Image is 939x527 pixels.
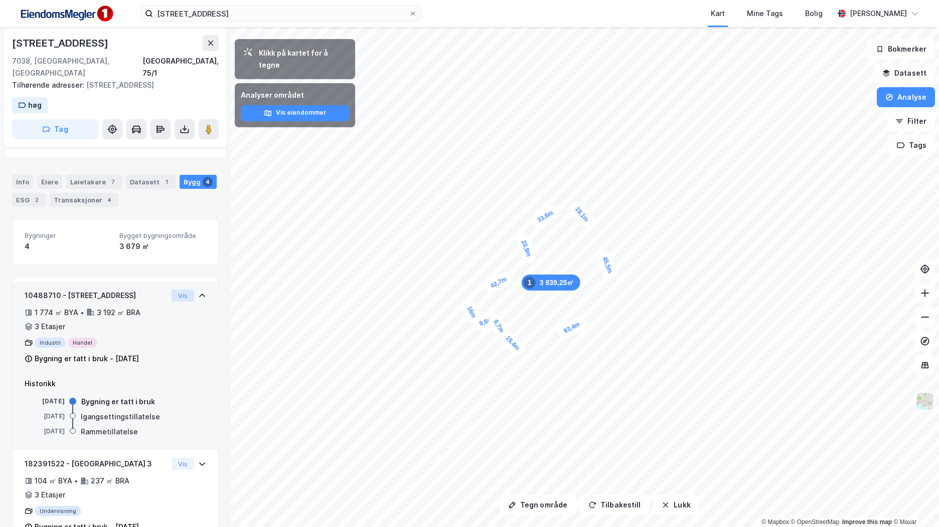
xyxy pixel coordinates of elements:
div: [DATE] [25,427,65,436]
span: Bygget bygningsområde [119,231,206,240]
div: Igangsettingstillatelse [81,411,160,423]
div: Analyser området [241,89,349,101]
a: Mapbox [761,518,789,525]
img: F4PB6Px+NJ5v8B7XTbfpPpyloAAAAASUVORK5CYII= [16,3,116,25]
div: Leietakere [66,175,122,189]
div: Map marker [486,312,512,341]
div: [PERSON_NAME] [850,8,907,20]
button: Tags [888,135,935,155]
div: Kart [711,8,725,20]
div: 104 ㎡ BYA [35,475,72,487]
div: 1 [524,277,536,289]
div: Kontrollprogram for chat [889,479,939,527]
div: ESG [12,193,46,207]
div: Klikk på kartet for å tegne [259,47,347,71]
div: 10488710 - [STREET_ADDRESS] [25,290,168,302]
div: Transaksjoner [50,193,118,207]
span: Tilhørende adresser: [12,81,86,89]
button: Tilbakestill [580,495,649,515]
div: Eiere [37,175,62,189]
div: [STREET_ADDRESS] [12,79,211,91]
div: [DATE] [25,412,65,421]
div: • [74,477,78,485]
a: OpenStreetMap [791,518,840,525]
div: Datasett [126,175,176,189]
div: 1 [162,177,172,187]
div: Map marker [498,328,528,358]
button: Vis [172,458,194,470]
div: [STREET_ADDRESS] [12,35,110,51]
button: Vis [172,290,194,302]
div: Map marker [567,199,597,230]
div: 4 [104,195,114,205]
div: [GEOGRAPHIC_DATA], 75/1 [142,55,219,79]
div: 2 [32,195,42,205]
div: Map marker [515,232,538,265]
div: Map marker [472,311,501,333]
input: Søk på adresse, matrikkel, gårdeiere, leietakere eller personer [153,6,409,21]
div: [DATE] [25,397,65,406]
div: Rammetillatelse [81,426,138,438]
div: Bolig [805,8,823,20]
button: Tegn område [500,495,576,515]
button: Bokmerker [867,39,935,59]
div: Historikk [25,378,206,390]
button: Vis eiendommer [241,105,349,121]
div: Map marker [483,270,515,295]
iframe: Chat Widget [889,479,939,527]
button: Lukk [653,495,699,515]
a: Improve this map [842,518,892,525]
div: 4 [25,240,111,252]
div: Map marker [529,203,561,229]
button: Tag [12,119,98,139]
div: 3 679 ㎡ [119,240,206,252]
span: Bygninger [25,231,111,240]
div: Map marker [522,275,580,291]
div: 1 774 ㎡ BYA [35,307,78,319]
div: Mine Tags [747,8,783,20]
div: 237 ㎡ BRA [91,475,129,487]
div: Bygning er tatt i bruk - [DATE] [35,353,139,365]
div: 3 Etasjer [35,489,65,501]
div: • [80,309,84,317]
button: Analyse [877,87,935,107]
div: 4 [203,177,213,187]
div: Bygning er tatt i bruk [81,396,155,408]
div: Map marker [595,249,619,281]
div: høg [28,99,42,111]
button: Filter [887,111,935,131]
div: 3 Etasjer [35,321,65,333]
div: 3 192 ㎡ BRA [97,307,140,319]
img: Z [915,392,934,411]
div: Info [12,175,33,189]
button: Datasett [874,63,935,83]
div: Map marker [459,298,483,326]
div: Bygg [180,175,217,189]
div: 7 [108,177,118,187]
div: 182391522 - [GEOGRAPHIC_DATA] 3 [25,458,168,470]
div: Map marker [556,315,588,340]
div: 7038, [GEOGRAPHIC_DATA], [GEOGRAPHIC_DATA] [12,55,142,79]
